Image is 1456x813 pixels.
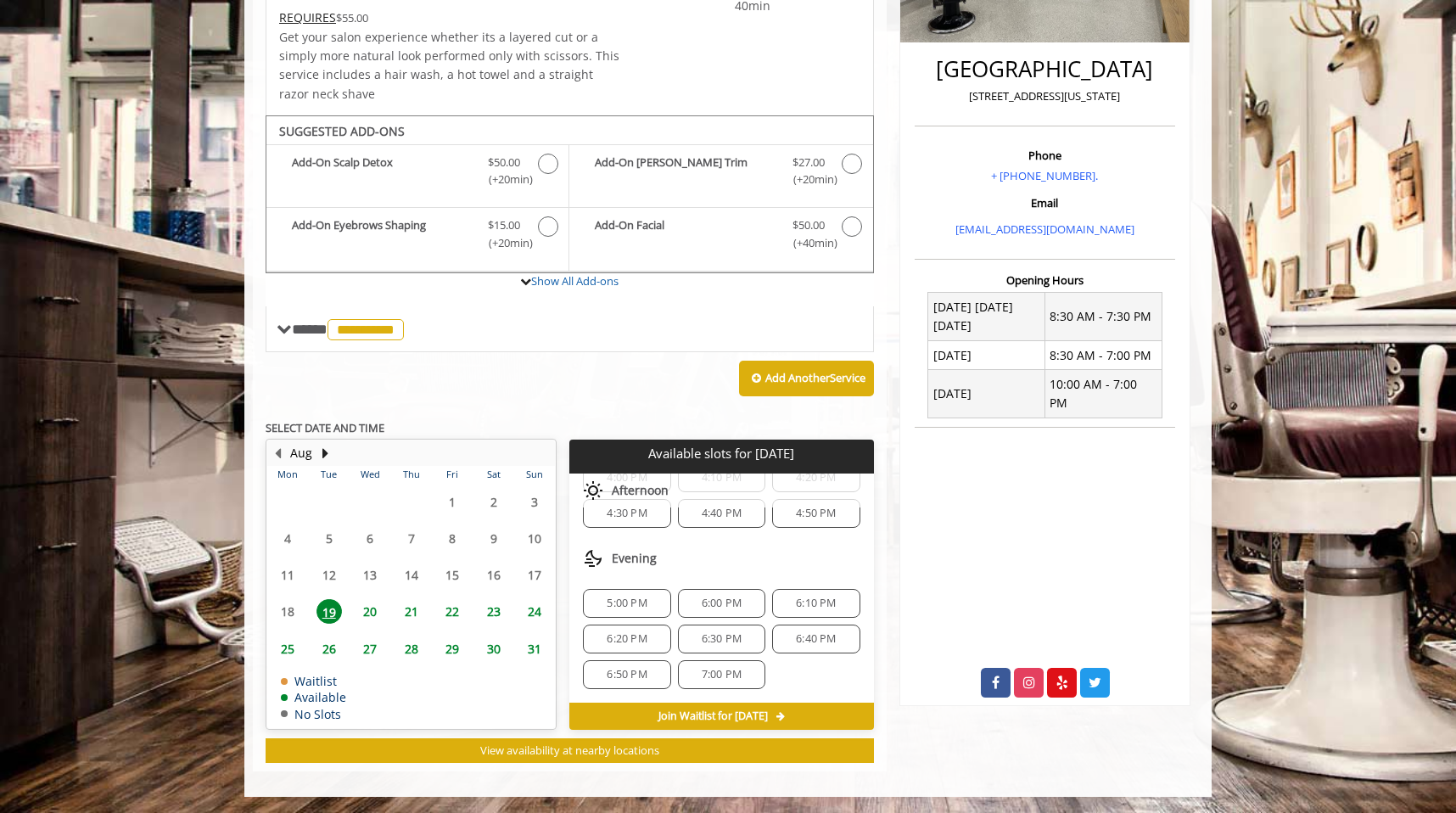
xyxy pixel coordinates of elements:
span: $50.00 [488,154,520,171]
button: Add AnotherService [739,361,874,396]
span: 5:00 PM [607,597,647,610]
span: Afternoon [612,484,669,497]
button: Aug [290,444,312,463]
div: 6:50 PM [583,660,670,689]
a: + [PHONE_NUMBER]. [991,168,1098,183]
b: Add-On Eyebrows Shaping [292,216,471,252]
th: Thu [390,466,431,483]
span: 6:10 PM [796,597,836,610]
td: Select day19 [308,593,349,630]
div: 6:30 PM [678,625,765,653]
td: Select day23 [473,593,513,630]
td: [DATE] [928,341,1045,370]
th: Tue [308,466,349,483]
td: Select day28 [390,630,431,666]
th: Wed [350,466,390,483]
h3: Phone [919,149,1171,161]
span: 24 [522,599,547,624]
img: evening slots [583,548,603,569]
div: 6:00 PM [678,589,765,618]
span: 19 [316,599,342,624]
h2: [GEOGRAPHIC_DATA] [919,57,1171,81]
div: 6:40 PM [772,625,860,653]
span: 30 [481,636,507,661]
span: 28 [399,636,424,661]
span: 4:50 PM [796,507,836,520]
span: 20 [357,599,383,624]
span: 6:20 PM [607,632,647,646]
span: 29 [440,636,465,661]
b: Add-On Scalp Detox [292,154,471,189]
td: Select day22 [432,593,473,630]
td: Select day27 [350,630,390,666]
th: Sun [514,466,556,483]
div: $55.00 [279,8,620,27]
div: 7:00 PM [678,660,765,689]
p: Available slots for [DATE] [576,446,866,461]
span: (+20min ) [479,171,529,188]
b: SUGGESTED ADD-ONS [279,123,405,139]
a: Show All Add-ons [531,273,619,289]
span: 7:00 PM [702,668,742,681]
b: Add-On [PERSON_NAME] Trim [595,154,775,189]
div: 6:20 PM [583,625,670,653]
td: Select day26 [308,630,349,666]
th: Sat [473,466,513,483]
span: 22 [440,599,465,624]
span: 6:00 PM [702,597,742,610]
td: Select day25 [267,630,308,666]
td: 8:30 AM - 7:00 PM [1044,341,1162,370]
h3: Email [919,197,1171,209]
span: 23 [481,599,507,624]
span: 31 [522,636,547,661]
span: 6:50 PM [607,668,647,681]
div: 4:40 PM [678,499,765,528]
div: 6:10 PM [772,589,860,618]
td: 8:30 AM - 7:30 PM [1044,293,1162,341]
span: $15.00 [488,216,520,234]
span: 21 [399,599,424,624]
span: $27.00 [792,154,825,171]
td: Select day20 [350,593,390,630]
td: Select day24 [514,593,556,630]
td: Waitlist [281,675,346,687]
td: 10:00 AM - 7:00 PM [1044,370,1162,418]
label: Add-On Eyebrows Shaping [275,216,560,256]
span: 26 [316,636,342,661]
span: 25 [275,636,300,661]
b: SELECT DATE AND TIME [266,420,384,435]
button: Next Month [318,444,332,463]
th: Mon [267,466,308,483]
span: 4:30 PM [607,507,647,520]
h3: Opening Hours [915,274,1175,286]
td: Select day21 [390,593,431,630]
label: Add-On Beard Trim [578,154,864,193]
div: 5:00 PM [583,589,670,618]
span: 6:30 PM [702,632,742,646]
button: View availability at nearby locations [266,738,874,763]
td: [DATE] [DATE] [DATE] [928,293,1045,341]
span: 6:40 PM [796,632,836,646]
button: Previous Month [271,444,284,463]
div: 4:30 PM [583,499,670,528]
span: Evening [612,552,657,565]
span: (+20min ) [479,234,529,252]
td: Select day31 [514,630,556,666]
label: Add-On Facial [578,216,864,256]
a: [EMAIL_ADDRESS][DOMAIN_NAME] [955,221,1134,237]
span: 4:40 PM [702,507,742,520]
span: This service needs some Advance to be paid before we block your appointment [279,9,336,25]
p: [STREET_ADDRESS][US_STATE] [919,87,1171,105]
span: Join Waitlist for [DATE] [658,709,768,723]
span: View availability at nearby locations [480,743,659,758]
td: [DATE] [928,370,1045,418]
span: (+20min ) [783,171,833,188]
div: 4:50 PM [772,499,860,528]
span: $50.00 [792,216,825,234]
td: No Slots [281,708,346,720]
td: Select day29 [432,630,473,666]
td: Select day30 [473,630,513,666]
img: afternoon slots [583,480,603,501]
div: Scissor Cut Add-onS [266,115,874,273]
b: Add Another Service [765,370,865,385]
